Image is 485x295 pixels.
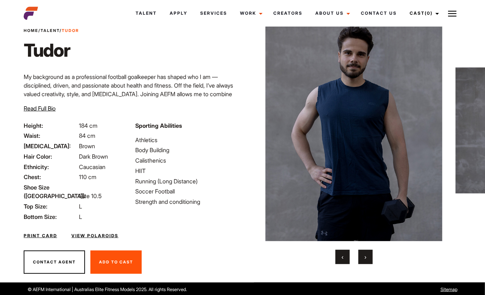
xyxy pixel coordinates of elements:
[364,253,366,261] span: Next
[24,250,85,274] button: Contact Agent
[41,28,60,33] a: Talent
[441,287,457,292] a: Sitemap
[24,183,77,200] span: Shoe Size ([GEOGRAPHIC_DATA]):
[24,72,238,116] p: My background as a professional football goalkeeper has shaped who I am — disciplined, driven, an...
[135,122,182,129] strong: Sporting Abilities
[79,173,96,181] span: 110 cm
[129,4,163,23] a: Talent
[163,4,194,23] a: Apply
[28,286,275,293] p: © AEFM International | Australias Elite Fitness Models 2025. All rights Reserved.
[24,28,38,33] a: Home
[71,233,118,239] a: View Polaroids
[403,4,443,23] a: Cast(0)
[448,9,457,18] img: Burger icon
[135,136,238,144] li: Athletics
[135,197,238,206] li: Strength and conditioning
[135,156,238,165] li: Calisthenics
[79,213,82,220] span: L
[24,39,79,61] h1: Tudor
[99,259,133,264] span: Add To Cast
[79,163,105,170] span: Caucasian
[79,203,82,210] span: L
[24,163,77,171] span: Ethnicity:
[79,192,102,200] span: Size 10.5
[425,10,433,16] span: (0)
[24,121,77,130] span: Height:
[135,177,238,186] li: Running (Long Distance)
[354,4,403,23] a: Contact Us
[24,105,56,112] span: Read Full Bio
[24,104,56,113] button: Read Full Bio
[24,6,38,20] img: cropped-aefm-brand-fav-22-square.png
[24,142,77,150] span: [MEDICAL_DATA]:
[24,152,77,161] span: Hair Color:
[24,131,77,140] span: Waist:
[24,28,79,34] span: / /
[135,146,238,154] li: Body Building
[194,4,234,23] a: Services
[309,4,354,23] a: About Us
[234,4,267,23] a: Work
[79,132,95,139] span: 84 cm
[135,187,238,196] li: Soccer Football
[24,173,77,181] span: Chest:
[79,153,108,160] span: Dark Brown
[24,212,77,221] span: Bottom Size:
[79,122,98,129] span: 184 cm
[342,253,343,261] span: Previous
[24,233,57,239] a: Print Card
[90,250,142,274] button: Add To Cast
[79,142,95,150] span: Brown
[62,28,79,33] strong: Tudor
[135,167,238,175] li: HIIT
[24,202,77,211] span: Top Size:
[267,4,309,23] a: Creators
